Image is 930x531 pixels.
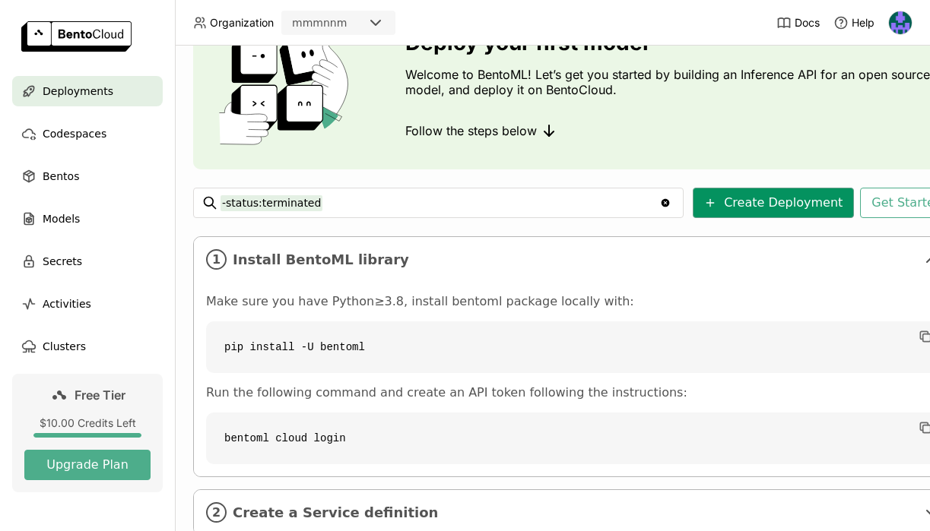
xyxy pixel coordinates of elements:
[43,125,106,143] span: Codespaces
[43,337,86,356] span: Clusters
[889,11,912,34] img: npn mnm
[348,16,350,31] input: Selected mmmnnm.
[24,450,151,480] button: Upgrade Plan
[12,161,163,191] a: Bentos
[795,16,820,30] span: Docs
[833,15,874,30] div: Help
[205,31,369,145] img: cover onboarding
[12,204,163,234] a: Models
[776,15,820,30] a: Docs
[21,21,132,52] img: logo
[12,119,163,149] a: Codespaces
[12,331,163,362] a: Clusters
[43,82,113,100] span: Deployments
[12,289,163,319] a: Activities
[233,504,916,521] span: Create a Service definition
[43,252,82,270] span: Secrets
[43,295,91,313] span: Activities
[852,16,874,30] span: Help
[43,210,80,228] span: Models
[405,123,537,138] span: Follow the steps below
[659,197,671,209] svg: Clear value
[24,416,151,430] div: $10.00 Credits Left
[210,16,274,30] span: Organization
[43,167,79,185] span: Bentos
[75,387,125,403] span: Free Tier
[12,76,163,106] a: Deployments
[233,251,916,268] span: Install BentoML library
[693,188,854,218] button: Create Deployment
[206,502,227,523] i: 2
[292,15,347,30] div: mmmnnm
[12,246,163,277] a: Secrets
[206,249,227,270] i: 1
[221,191,659,215] input: Search
[12,374,163,492] a: Free Tier$10.00 Credits LeftUpgrade Plan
